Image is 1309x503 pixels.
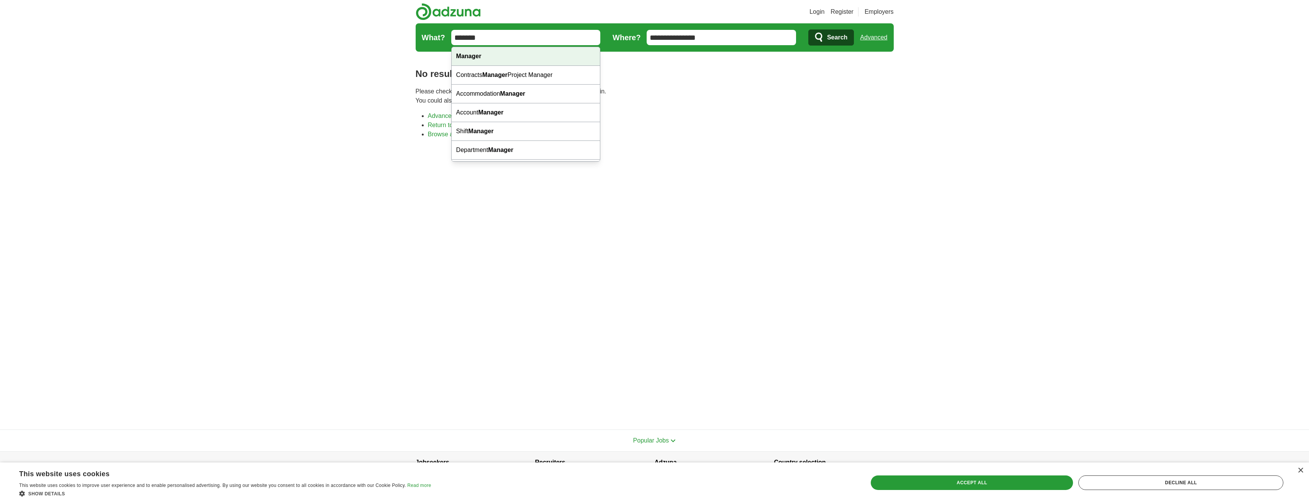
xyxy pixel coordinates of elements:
[19,490,431,497] div: Show details
[482,72,508,78] strong: Manager
[28,491,65,496] span: Show details
[871,475,1073,490] div: Accept all
[428,131,582,137] a: Browse all live results across the [GEOGRAPHIC_DATA]
[407,483,431,488] a: Read more, opens a new window
[774,452,894,473] h4: Country selection
[827,30,847,45] span: Search
[452,160,600,178] div: Delivery
[670,439,676,443] img: toggle icon
[452,122,600,141] div: Shift
[808,29,854,46] button: Search
[452,103,600,122] div: Account
[19,483,406,488] span: This website uses cookies to improve user experience and to enable personalised advertising. By u...
[1078,475,1283,490] div: Decline all
[831,7,854,16] a: Register
[428,122,538,128] a: Return to the home page and start again
[452,85,600,103] div: Accommodation
[416,67,894,81] h1: No results found
[860,30,887,45] a: Advanced
[488,147,513,153] strong: Manager
[478,109,503,116] strong: Manager
[456,53,482,59] strong: Manager
[416,87,894,105] p: Please check your spelling or enter another search term and try again. You could also try one of ...
[1298,468,1303,474] div: Close
[809,7,824,16] a: Login
[416,3,481,20] img: Adzuna logo
[469,128,494,134] strong: Manager
[19,467,412,479] div: This website uses cookies
[500,90,525,97] strong: Manager
[452,66,600,85] div: Contracts Project Manager
[613,32,641,43] label: Where?
[428,113,475,119] a: Advanced search
[452,141,600,160] div: Department
[865,7,894,16] a: Employers
[416,145,894,417] iframe: Ads by Google
[422,32,445,43] label: What?
[633,437,669,444] span: Popular Jobs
